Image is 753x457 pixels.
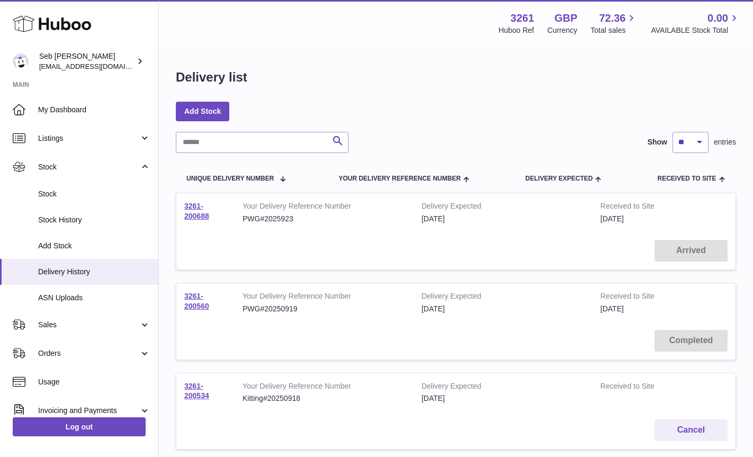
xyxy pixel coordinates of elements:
[499,25,534,35] div: Huboo Ref
[655,419,728,441] button: Cancel
[38,189,150,199] span: Stock
[38,293,150,303] span: ASN Uploads
[338,175,461,182] span: Your Delivery Reference Number
[600,304,624,313] span: [DATE]
[243,201,406,214] strong: Your Delivery Reference Number
[176,102,229,121] a: Add Stock
[510,11,534,25] strong: 3261
[13,417,146,436] a: Log out
[38,241,150,251] span: Add Stock
[38,215,150,225] span: Stock History
[184,202,209,220] a: 3261-200688
[243,291,406,304] strong: Your Delivery Reference Number
[184,382,209,400] a: 3261-200534
[38,267,150,277] span: Delivery History
[600,214,624,223] span: [DATE]
[590,11,638,35] a: 72.36 Total sales
[422,201,585,214] strong: Delivery Expected
[590,25,638,35] span: Total sales
[648,137,667,147] label: Show
[13,53,29,69] img: ecom@bravefoods.co.uk
[184,292,209,310] a: 3261-200560
[176,69,247,86] h1: Delivery list
[39,62,156,70] span: [EMAIL_ADDRESS][DOMAIN_NAME]
[422,291,585,304] strong: Delivery Expected
[707,11,728,25] span: 0.00
[38,320,139,330] span: Sales
[243,304,406,314] div: PWG#20250919
[600,291,685,304] strong: Received to Site
[600,381,685,394] strong: Received to Site
[39,51,135,71] div: Seb [PERSON_NAME]
[38,105,150,115] span: My Dashboard
[186,175,274,182] span: Unique Delivery Number
[243,381,406,394] strong: Your Delivery Reference Number
[38,406,139,416] span: Invoicing and Payments
[422,214,585,224] div: [DATE]
[525,175,593,182] span: Delivery Expected
[243,214,406,224] div: PWG#2025923
[422,304,585,314] div: [DATE]
[38,348,139,359] span: Orders
[600,201,685,214] strong: Received to Site
[38,377,150,387] span: Usage
[38,162,139,172] span: Stock
[651,11,740,35] a: 0.00 AVAILABLE Stock Total
[38,133,139,144] span: Listings
[599,11,625,25] span: 72.36
[422,381,585,394] strong: Delivery Expected
[714,137,736,147] span: entries
[243,393,406,404] div: Kitting#20250918
[554,11,577,25] strong: GBP
[657,175,716,182] span: Received to Site
[422,393,585,404] div: [DATE]
[548,25,578,35] div: Currency
[651,25,740,35] span: AVAILABLE Stock Total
